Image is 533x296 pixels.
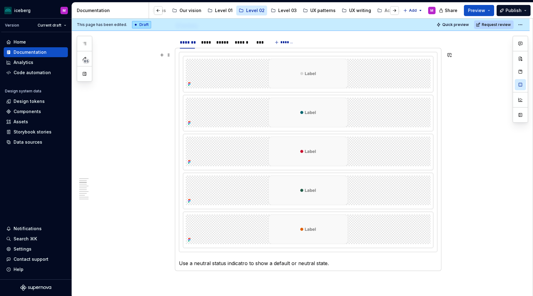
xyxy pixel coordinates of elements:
img: 418c6d47-6da6-4103-8b13-b5999f8989a1.png [4,7,12,14]
div: Design system data [5,89,41,94]
div: Draft [132,21,151,28]
a: Level 02 [236,6,267,15]
a: UX patterns [300,6,338,15]
button: Add [401,6,424,15]
a: Level 03 [268,6,299,15]
button: Preview [464,5,494,16]
div: Page tree [56,4,304,17]
button: Publish [497,5,531,16]
div: Storybook stories [14,129,52,135]
button: Current draft [35,21,69,30]
div: Level 02 [246,7,265,14]
span: 65 [83,59,89,64]
div: M [430,8,433,13]
span: This page has been edited. [77,22,127,27]
div: Code automation [14,70,51,76]
div: Help [14,266,23,273]
div: Search ⌘K [14,236,37,242]
a: Design tokens [4,96,68,106]
a: Components [4,107,68,116]
a: Our vision [170,6,204,15]
a: Analytics [4,57,68,67]
div: M [63,8,66,13]
button: icebergM [1,4,70,17]
div: iceberg [14,7,31,14]
button: Notifications [4,224,68,234]
span: Preview [468,7,485,14]
button: Share [436,5,461,16]
div: UX writing [349,7,371,14]
div: Documentation [14,49,47,55]
section-item: Neutral [179,52,437,267]
button: Contact support [4,254,68,264]
span: Publish [506,7,522,14]
div: Contact support [14,256,48,262]
button: Help [4,264,68,274]
div: Notifications [14,226,42,232]
div: Design tokens [14,98,45,104]
a: Level 01 [205,6,235,15]
div: Level 01 [215,7,233,14]
div: Settings [14,246,31,252]
div: Our vision [180,7,201,14]
div: Version [5,23,19,28]
span: Share [445,7,457,14]
span: Current draft [38,23,61,28]
div: Level 03 [278,7,297,14]
a: Code automation [4,68,68,78]
span: Quick preview [442,22,469,27]
button: Quick preview [435,20,472,29]
button: Request review [474,20,514,29]
div: Assets [14,119,28,125]
div: Components [14,108,41,115]
svg: Supernova Logo [20,285,51,291]
div: UX patterns [310,7,336,14]
a: UX writing [339,6,374,15]
div: Analytics [14,59,33,66]
p: Use a neutral status indicatro to show a default or neutral state. [179,260,437,267]
a: Assets [4,117,68,127]
a: Settings [4,244,68,254]
a: Documentation [4,47,68,57]
div: Data sources [14,139,42,145]
div: Documentation [77,7,146,14]
span: Add [409,8,417,13]
a: Storybook stories [4,127,68,137]
button: Search ⌘K [4,234,68,244]
a: Data sources [4,137,68,147]
a: Home [4,37,68,47]
div: Home [14,39,26,45]
a: Accessibility [375,6,414,15]
span: Request review [482,22,511,27]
